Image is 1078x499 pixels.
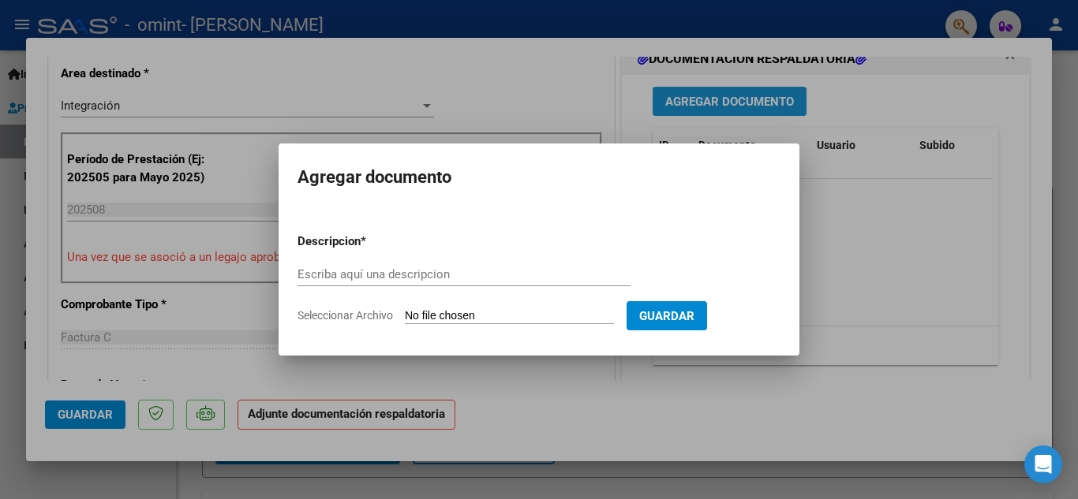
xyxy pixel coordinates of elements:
h2: Agregar documento [298,162,780,192]
span: Seleccionar Archivo [298,309,393,322]
button: Guardar [627,301,707,330]
span: Guardar [639,309,694,323]
p: Descripcion [298,233,443,251]
div: Open Intercom Messenger [1024,445,1062,483]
